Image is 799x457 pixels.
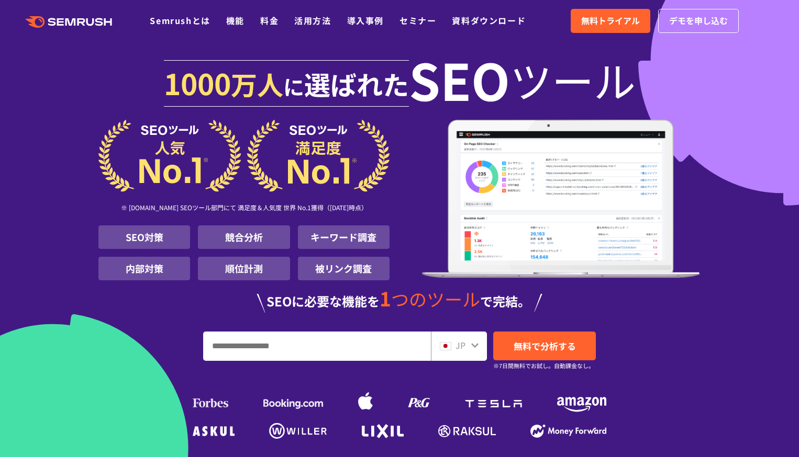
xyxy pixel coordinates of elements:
li: SEO対策 [98,225,190,249]
a: 無料で分析する [493,332,596,360]
li: 競合分析 [198,225,290,249]
span: 1 [380,284,391,312]
span: 無料で分析する [514,339,576,352]
span: で完結。 [480,292,530,310]
span: SEO [409,59,510,100]
a: 資料ダウンロード [452,14,526,27]
a: 活用方法 [294,14,331,27]
span: 1000 [164,62,231,104]
span: ツール [510,59,636,100]
li: 被リンク調査 [298,257,390,280]
li: 順位計測 [198,257,290,280]
a: 料金 [260,14,279,27]
a: Semrushとは [150,14,210,27]
div: ※ [DOMAIN_NAME] SEOツール部門にて 満足度＆人気度 世界 No.1獲得（[DATE]時点） [98,192,390,225]
a: 機能 [226,14,245,27]
span: デモを申し込む [669,14,728,28]
a: 導入事例 [347,14,384,27]
small: ※7日間無料でお試し。自動課金なし。 [493,361,594,371]
span: に [283,71,304,101]
a: セミナー [399,14,436,27]
a: デモを申し込む [658,9,739,33]
input: URL、キーワードを入力してください [204,332,430,360]
a: 無料トライアル [571,9,650,33]
div: SEOに必要な機能を [98,289,701,313]
span: 選ばれた [304,65,409,102]
span: JP [456,339,465,351]
li: 内部対策 [98,257,190,280]
span: 万人 [231,65,283,102]
span: 無料トライアル [581,14,640,28]
li: キーワード調査 [298,225,390,249]
span: つのツール [391,286,480,312]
